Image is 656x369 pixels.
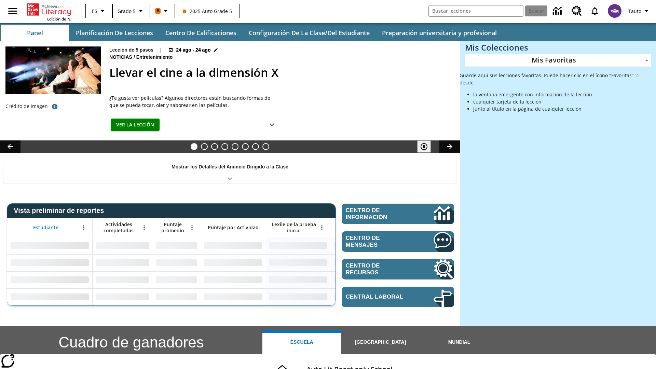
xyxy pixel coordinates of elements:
div: ¿Te gusta ver películas? Algunos directores están buscando formas de que se pueda tocar, oler y s... [109,94,280,109]
button: Diapositiva 2 Nacido para el motocrós [201,143,208,150]
div: Sin datos, [330,237,395,254]
button: Grado: Grado 5, Elige un grado [115,5,148,17]
button: Diapositiva 8 El sueño de los animales [262,143,269,150]
button: Abrir menú [317,222,327,233]
a: Centro de mensajes [342,231,454,252]
span: Centro de mensajes [346,235,413,248]
li: junto al título en la página de cualquier lección [473,105,651,112]
div: Sin datos, [93,288,153,305]
h3: Mis Colecciones [465,43,651,52]
a: Centro de recursos, Se abrirá en una pestaña nueva. [342,259,454,279]
button: Escuela [262,330,341,354]
span: | [159,46,162,54]
button: Lenguaje: ES, Selecciona un idioma [88,5,110,17]
a: Centro de información [342,204,454,224]
button: Abrir el menú lateral [3,1,23,21]
div: Mostrar los Detalles del Anuncio Dirigido a la Clase [3,159,456,183]
div: Mis Favoritas [465,54,651,67]
li: la ventana emergente con información de la lección [473,91,651,98]
button: Ver más [265,119,279,131]
li: cualquier tarjeta de la lección [473,98,651,105]
img: avatar image [608,4,621,18]
div: Sin datos, [93,237,153,254]
button: Planificación de lecciones [70,25,159,41]
img: El panel situado frente a los asientos rocía con agua nebulizada al feliz público en un cine equi... [5,46,101,94]
button: Carrusel de lecciones, seguir [439,140,460,153]
a: Centro de información [549,2,568,20]
a: Portada [27,3,71,16]
button: Diapositiva 1 Llevar el cine a la dimensión X [191,143,197,150]
span: Puntaje promedio [156,221,189,234]
div: Sin datos, [153,254,201,271]
span: Puntaje por Actividad [208,224,259,231]
button: Panel [1,25,69,41]
div: Sin datos, [330,254,395,271]
button: Abrir menú [187,222,197,233]
div: Sin datos, [330,271,395,288]
a: Centro de recursos, Se abrirá en una pestaña nueva. [568,2,586,20]
span: Entretenimiento [136,54,174,61]
span: Vista preliminar de reportes [14,207,107,215]
div: Sin datos, [153,288,201,305]
span: Noticias [109,54,134,61]
button: Diapositiva 3 ¿Lo quieres con papas fritas? [211,143,218,150]
button: Boost El color de la clase es anaranjado. Cambiar el color de la clase. [152,5,173,17]
button: Diapositiva 7 Marcar la diferencia para el planeta [252,143,259,150]
button: Abrir menú [79,222,89,233]
input: Buscar campo [429,5,523,16]
div: Sin datos, [93,271,153,288]
a: Central laboral [342,287,454,307]
span: Central laboral [346,293,413,300]
div: Portada [27,2,71,22]
span: Lexile de la prueba inicial [269,221,319,234]
div: Sin datos, [153,237,201,254]
div: Sin datos, [330,288,395,305]
button: Configuración de la clase/del estudiante [243,25,375,41]
p: Mostrar los Detalles del Anuncio Dirigido a la Clase [172,163,288,170]
button: [GEOGRAPHIC_DATA] [341,330,420,354]
span: Centro de recursos [346,262,413,276]
button: Ver la lección [111,119,160,131]
button: Perfil/Configuración [626,5,653,17]
div: Pausar [417,140,438,153]
span: Edición de NJ [47,16,71,22]
button: Diapositiva 5 ¿Cuál es la gran idea? [232,143,238,150]
button: Escoja un nuevo avatar [604,2,626,20]
button: Preparación universitaria y profesional [377,25,502,41]
span: Actividades completadas [96,221,141,234]
p: Guarde aquí sus lecciones favoritas. Puede hacer clic en el ícono "Favoritas" ♡ desde: [460,72,651,86]
span: Centro de información [346,207,410,221]
button: Centro de calificaciones [160,25,242,41]
button: Pausar [417,140,431,153]
p: Crédito de imagen [5,103,48,110]
span: / [134,54,135,60]
button: Abrir menú [139,222,149,233]
button: 24 ago - 24 ago Elegir fechas [167,46,219,54]
p: Lección de 5 pasos [109,46,153,54]
span: Estudiante [33,224,58,231]
span: 2025 Auto Grade 5 [183,8,232,15]
h2: Llevar el cine a la dimensión X [109,64,452,81]
button: Diapositiva 6 Una idea, mucho trabajo [242,143,249,150]
div: Sin datos, [93,254,153,271]
span: ES [92,8,97,15]
button: Diapositiva 4 ¿Los autos del futuro? [221,143,228,150]
span: Grado 5 [118,8,136,15]
span: B [156,6,160,15]
span: Tauto [628,8,641,15]
div: Sin datos, [153,271,201,288]
button: Mundial [420,330,498,354]
button: Crédito de foto: The Asahi Shimbun vía Getty Images [48,100,61,113]
a: Notificaciones [586,2,604,20]
span: 24 ago - 24 ago [176,46,210,54]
